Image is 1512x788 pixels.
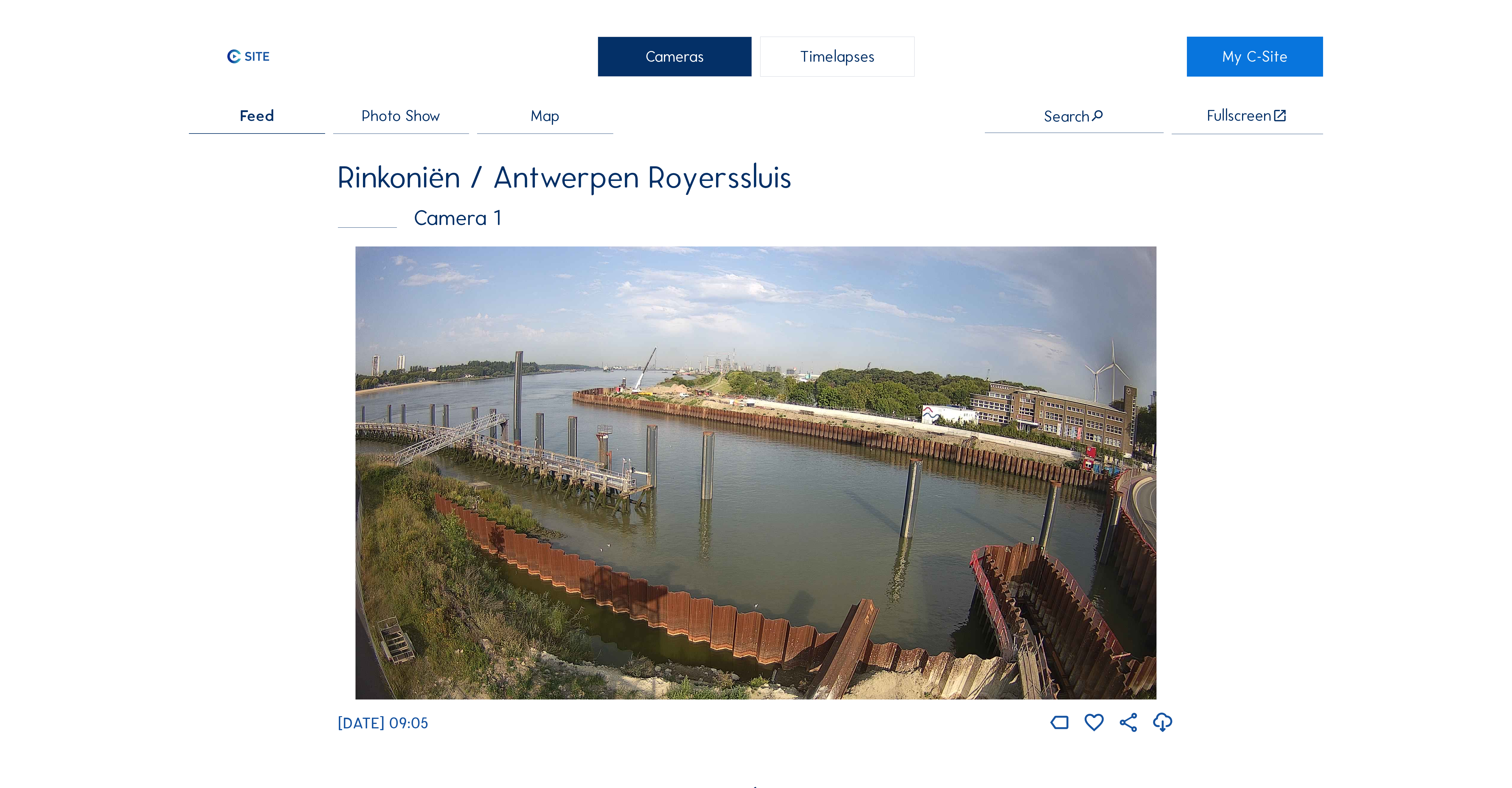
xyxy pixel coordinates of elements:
[1187,37,1323,77] a: My C-Site
[1044,108,1105,125] div: Search
[1207,108,1271,124] div: Fullscreen
[338,207,1174,228] div: Camera 1
[189,37,308,77] img: C-SITE Logo
[356,246,1156,699] img: Image
[760,37,915,77] div: Timelapses
[531,108,560,124] span: Map
[338,162,1174,193] div: Rinkoniën / Antwerpen Royerssluis
[598,37,752,77] div: Cameras
[189,37,325,77] a: C-SITE Logo
[240,108,274,124] span: Feed
[338,714,428,733] span: [DATE] 09:05
[362,108,440,124] span: Photo Show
